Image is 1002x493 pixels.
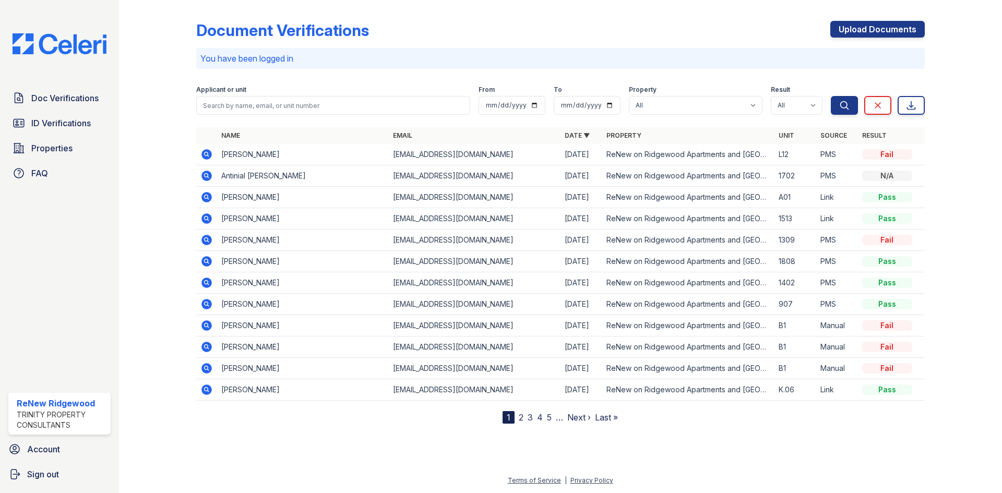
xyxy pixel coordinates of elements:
td: [DATE] [560,336,602,358]
td: Manual [816,358,858,379]
td: [PERSON_NAME] [217,315,389,336]
a: Last » [595,412,618,423]
td: [EMAIL_ADDRESS][DOMAIN_NAME] [389,272,560,294]
td: A01 [774,187,816,208]
div: Fail [862,363,912,374]
td: ReNew on Ridgewood Apartments and [GEOGRAPHIC_DATA] [602,144,774,165]
td: [EMAIL_ADDRESS][DOMAIN_NAME] [389,251,560,272]
div: Fail [862,235,912,245]
td: B1 [774,315,816,336]
td: 1808 [774,251,816,272]
td: [EMAIL_ADDRESS][DOMAIN_NAME] [389,315,560,336]
td: [EMAIL_ADDRESS][DOMAIN_NAME] [389,187,560,208]
td: [DATE] [560,294,602,315]
input: Search by name, email, or unit number [196,96,470,115]
span: ID Verifications [31,117,91,129]
td: PMS [816,272,858,294]
td: Manual [816,315,858,336]
td: 907 [774,294,816,315]
a: Email [393,131,412,139]
td: [DATE] [560,208,602,230]
td: B1 [774,358,816,379]
td: [DATE] [560,187,602,208]
td: [EMAIL_ADDRESS][DOMAIN_NAME] [389,144,560,165]
td: [PERSON_NAME] [217,230,389,251]
div: Fail [862,320,912,331]
td: [EMAIL_ADDRESS][DOMAIN_NAME] [389,379,560,401]
p: You have been logged in [200,52,921,65]
td: Link [816,208,858,230]
label: Property [629,86,657,94]
label: To [554,86,562,94]
td: [DATE] [560,144,602,165]
td: L12 [774,144,816,165]
div: Fail [862,342,912,352]
td: Link [816,187,858,208]
div: Pass [862,384,912,395]
span: Account [27,443,60,455]
a: Terms of Service [508,476,561,484]
td: 1309 [774,230,816,251]
td: [PERSON_NAME] [217,336,389,358]
td: ReNew on Ridgewood Apartments and [GEOGRAPHIC_DATA] [602,165,774,187]
td: PMS [816,165,858,187]
td: Manual [816,336,858,358]
td: [PERSON_NAME] [217,294,389,315]
a: Name [221,131,240,139]
td: ReNew on Ridgewood Apartments and [GEOGRAPHIC_DATA] [602,272,774,294]
a: ID Verifications [8,113,111,134]
td: [PERSON_NAME] [217,187,389,208]
td: [DATE] [560,230,602,251]
td: PMS [816,294,858,315]
td: [PERSON_NAME] [217,251,389,272]
a: 4 [537,412,543,423]
td: [EMAIL_ADDRESS][DOMAIN_NAME] [389,165,560,187]
td: ReNew on Ridgewood Apartments and [GEOGRAPHIC_DATA] [602,379,774,401]
label: From [479,86,495,94]
td: [EMAIL_ADDRESS][DOMAIN_NAME] [389,294,560,315]
td: ReNew on Ridgewood Apartments and [GEOGRAPHIC_DATA] [602,187,774,208]
td: [DATE] [560,379,602,401]
div: 1 [503,411,515,424]
td: PMS [816,230,858,251]
span: Doc Verifications [31,92,99,104]
td: [PERSON_NAME] [217,144,389,165]
div: Fail [862,149,912,160]
div: Pass [862,299,912,309]
td: [DATE] [560,272,602,294]
td: ReNew on Ridgewood Apartments and [GEOGRAPHIC_DATA] [602,230,774,251]
td: [EMAIL_ADDRESS][DOMAIN_NAME] [389,358,560,379]
a: Upload Documents [830,21,925,38]
td: [EMAIL_ADDRESS][DOMAIN_NAME] [389,230,560,251]
div: Pass [862,192,912,202]
td: [DATE] [560,315,602,336]
td: 1402 [774,272,816,294]
td: Antinial [PERSON_NAME] [217,165,389,187]
td: [PERSON_NAME] [217,208,389,230]
span: Sign out [27,468,59,480]
td: [DATE] [560,358,602,379]
td: ReNew on Ridgewood Apartments and [GEOGRAPHIC_DATA] [602,251,774,272]
div: Pass [862,213,912,224]
a: Next › [567,412,591,423]
a: Result [862,131,887,139]
div: | [565,476,567,484]
td: [DATE] [560,251,602,272]
a: 3 [528,412,533,423]
td: PMS [816,144,858,165]
td: ReNew on Ridgewood Apartments and [GEOGRAPHIC_DATA] [602,336,774,358]
td: [PERSON_NAME] [217,272,389,294]
td: K.06 [774,379,816,401]
a: Doc Verifications [8,88,111,109]
td: [PERSON_NAME] [217,358,389,379]
td: Link [816,379,858,401]
a: Properties [8,138,111,159]
div: ReNew Ridgewood [17,397,106,410]
div: Document Verifications [196,21,369,40]
td: [PERSON_NAME] [217,379,389,401]
td: PMS [816,251,858,272]
a: Property [606,131,641,139]
a: Account [4,439,115,460]
td: ReNew on Ridgewood Apartments and [GEOGRAPHIC_DATA] [602,358,774,379]
a: Privacy Policy [570,476,613,484]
